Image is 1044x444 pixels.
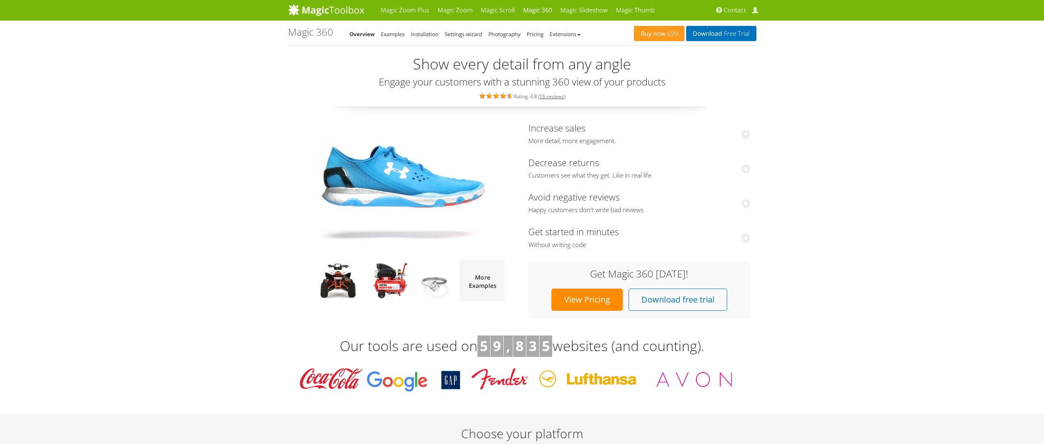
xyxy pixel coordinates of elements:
h2: Show every detail from any angle [288,56,756,72]
span: Customers see what they get. Like in real life [528,171,750,180]
a: DownloadFree Trial [686,26,756,41]
a: Increase salesMore detail, more engagement. [528,122,750,145]
span: Without writing code [528,241,750,249]
h3: Engage your customers with a stunning 360 view of your products [288,76,756,87]
b: 5 [480,336,488,355]
a: Buy now£99 [634,26,684,41]
a: Installation [411,30,438,38]
a: Get started in minutesWithout writing code [528,225,750,249]
img: Magic 360 [302,123,508,260]
a: Extensions [550,30,581,38]
a: Examples [381,30,405,38]
a: 16 reviews [539,93,564,100]
b: , [506,336,510,355]
b: 9 [493,336,501,355]
a: Overview [350,30,375,38]
span: More detail, more engagement. [528,137,750,145]
a: View Pricing [551,289,623,311]
span: Happy customers don't write bad reviews [528,206,750,214]
h3: Our tools are used on websites (and counting). [288,335,756,357]
h1: Magic 360 [288,27,333,37]
a: Download free trial [629,289,727,311]
img: MagicToolbox.com - Image tools for your website [288,4,364,16]
a: Decrease returnsCustomers see what they get. Like in real life [528,156,750,180]
span: Free Trial [722,30,749,37]
a: Settings wizard [445,30,482,38]
a: Pricing [527,30,544,38]
span: Contact [724,6,746,14]
div: Rating: 4.8 ( ) [288,91,756,100]
a: Avoid negative reviewsHappy customers don't write bad reviews [528,191,750,214]
a: Photography [489,30,521,38]
span: £99 [666,30,678,37]
b: 8 [516,336,523,355]
h3: Get Magic 360 [DATE]! [537,268,742,279]
b: 3 [529,336,537,355]
img: more magic 360 demos [460,260,505,301]
b: 5 [542,336,550,355]
img: Magic Toolbox Customers [294,365,750,394]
